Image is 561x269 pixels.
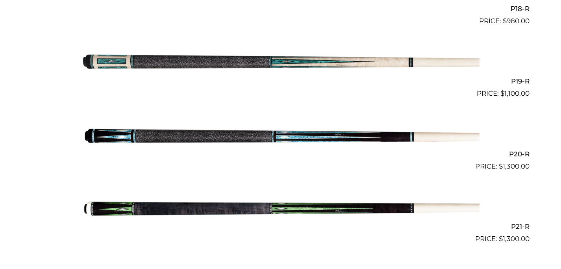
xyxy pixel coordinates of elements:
[32,74,530,89] h2: P19-R
[32,219,530,234] h2: P21-R
[32,1,530,16] h2: P18-R
[499,162,503,170] span: $
[32,30,530,99] a: P19-R $1,100.00
[82,102,480,168] img: P20-R
[82,175,480,241] img: P21-R
[503,17,530,25] bdi: 980.00
[32,102,530,171] a: P20-R $1,300.00
[499,235,503,243] span: $
[32,175,530,244] a: P21-R $1,300.00
[503,17,507,25] span: $
[499,162,530,170] bdi: 1,300.00
[499,235,530,243] bdi: 1,300.00
[500,89,504,97] span: $
[500,89,530,97] bdi: 1,100.00
[82,30,480,96] img: P19-R
[32,147,530,161] h2: P20-R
